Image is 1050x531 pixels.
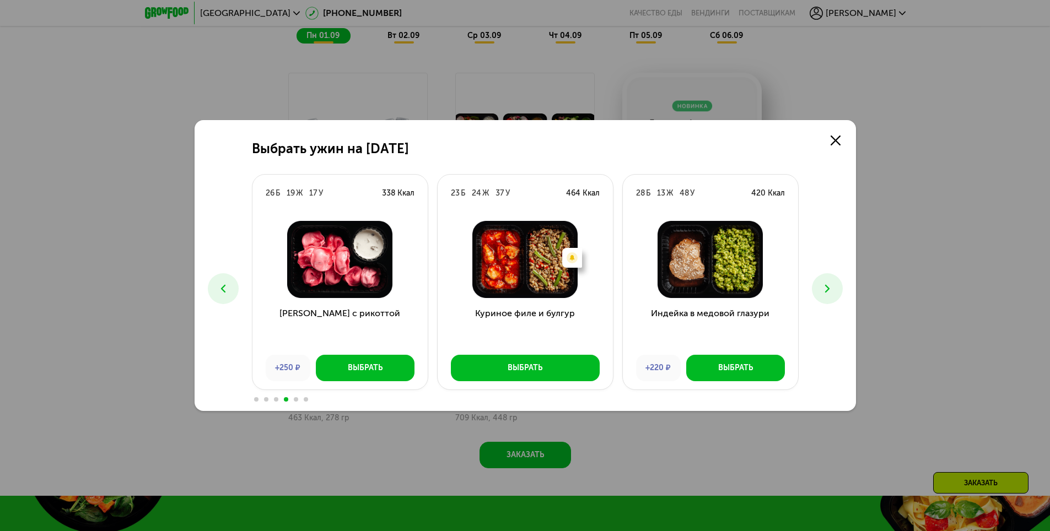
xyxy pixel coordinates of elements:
div: 13 [657,188,665,199]
div: Выбрать [718,362,753,373]
div: 19 [287,188,295,199]
div: Выбрать [348,362,383,373]
img: Индейка в медовой глазури [632,221,789,298]
div: У [319,188,323,199]
div: 17 [309,188,317,199]
h2: Выбрать ужин на [DATE] [252,141,409,156]
button: Выбрать [316,355,414,381]
div: Б [276,188,280,199]
img: Тортеллини с рикоттой [261,221,419,298]
div: 420 Ккал [751,188,785,199]
div: 48 [680,188,689,199]
h3: Куриное филе и булгур [438,307,613,346]
div: 26 [266,188,274,199]
div: +250 ₽ [266,355,310,381]
div: У [690,188,694,199]
div: 37 [496,188,504,199]
div: Выбрать [508,362,542,373]
div: 24 [472,188,481,199]
div: Ж [296,188,303,199]
div: У [505,188,510,199]
div: +220 ₽ [636,355,681,381]
div: Б [646,188,650,199]
div: 464 Ккал [566,188,600,199]
div: 338 Ккал [382,188,414,199]
div: 23 [451,188,460,199]
img: Куриное филе и булгур [446,221,604,298]
div: Б [461,188,465,199]
button: Выбрать [686,355,785,381]
h3: Индейка в медовой глазури [623,307,798,346]
h3: [PERSON_NAME] с рикоттой [252,307,428,346]
div: Ж [482,188,489,199]
button: Выбрать [451,355,600,381]
div: 28 [636,188,645,199]
div: Ж [666,188,673,199]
